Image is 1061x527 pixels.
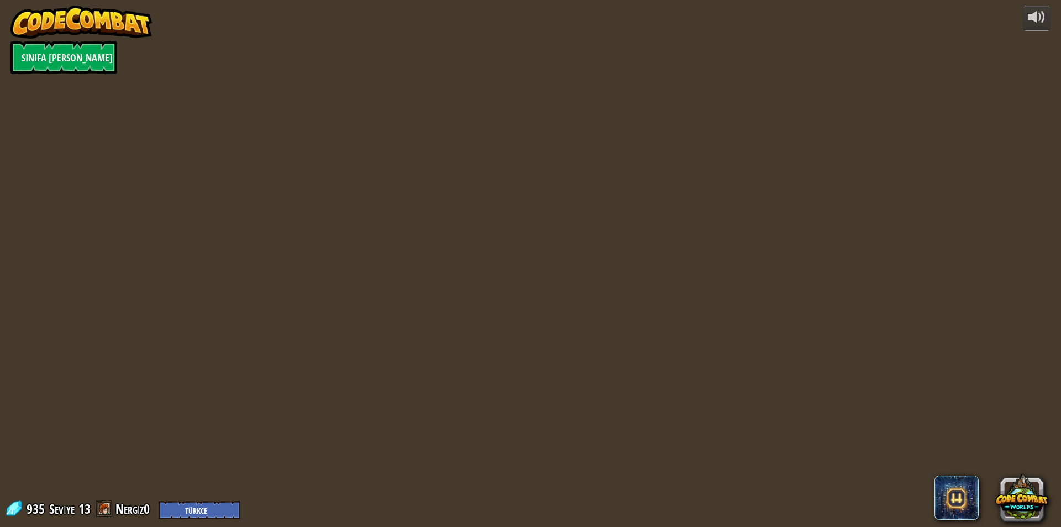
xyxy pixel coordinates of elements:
span: 13 [78,500,91,518]
span: 935 [27,500,48,518]
span: Seviye [49,500,75,518]
a: Sınıfa [PERSON_NAME] [10,41,117,74]
a: Nergiz0 [115,500,154,518]
img: CodeCombat - Learn how to code by playing a game [10,6,152,39]
button: Sesi ayarla [1023,6,1051,32]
